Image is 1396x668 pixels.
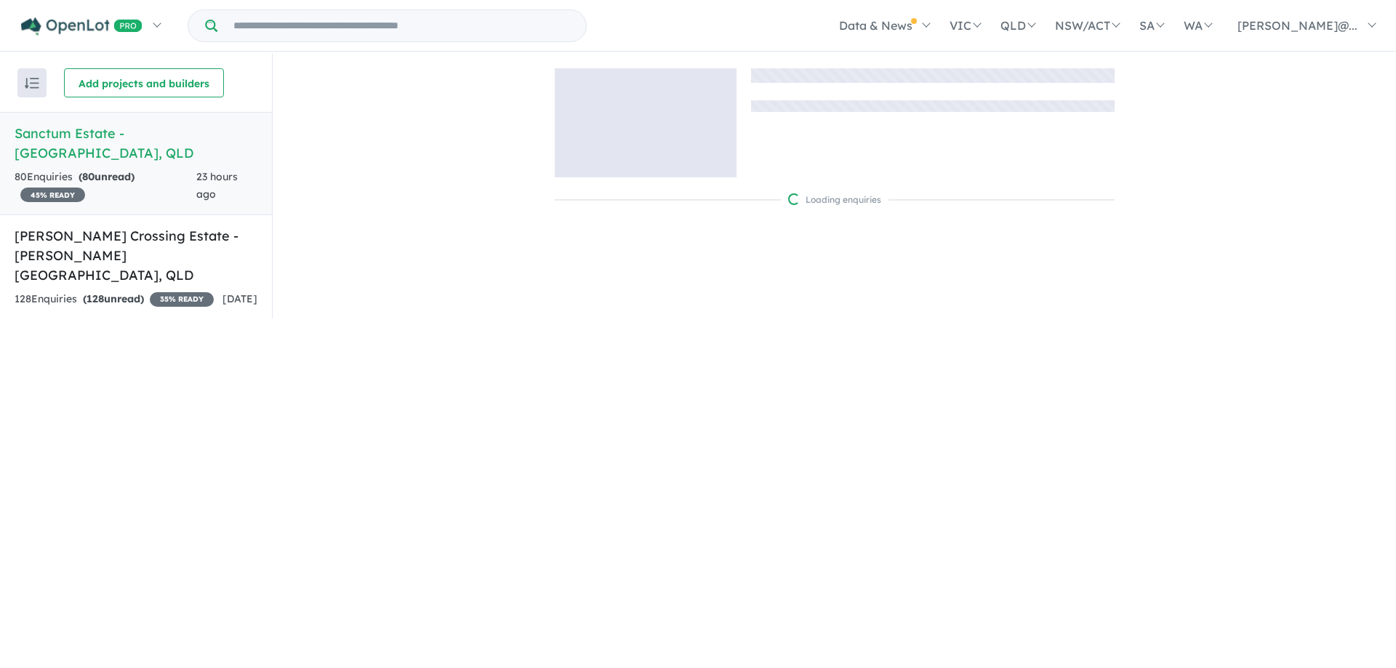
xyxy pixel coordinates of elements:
span: 45 % READY [20,188,85,202]
span: [DATE] [222,292,257,305]
img: sort.svg [25,78,39,89]
div: Loading enquiries [788,193,881,207]
div: 80 Enquir ies [15,169,196,204]
button: Add projects and builders [64,68,224,97]
strong: ( unread) [83,292,144,305]
h5: Sanctum Estate - [GEOGRAPHIC_DATA] , QLD [15,124,257,163]
div: 128 Enquir ies [15,291,214,308]
span: 35 % READY [150,292,214,307]
input: Try estate name, suburb, builder or developer [220,10,583,41]
span: [PERSON_NAME]@... [1237,18,1357,33]
span: 128 [87,292,104,305]
img: Openlot PRO Logo White [21,17,143,36]
span: 23 hours ago [196,170,238,201]
h5: [PERSON_NAME] Crossing Estate - [PERSON_NAME][GEOGRAPHIC_DATA] , QLD [15,226,257,285]
strong: ( unread) [79,170,135,183]
span: 80 [82,170,95,183]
